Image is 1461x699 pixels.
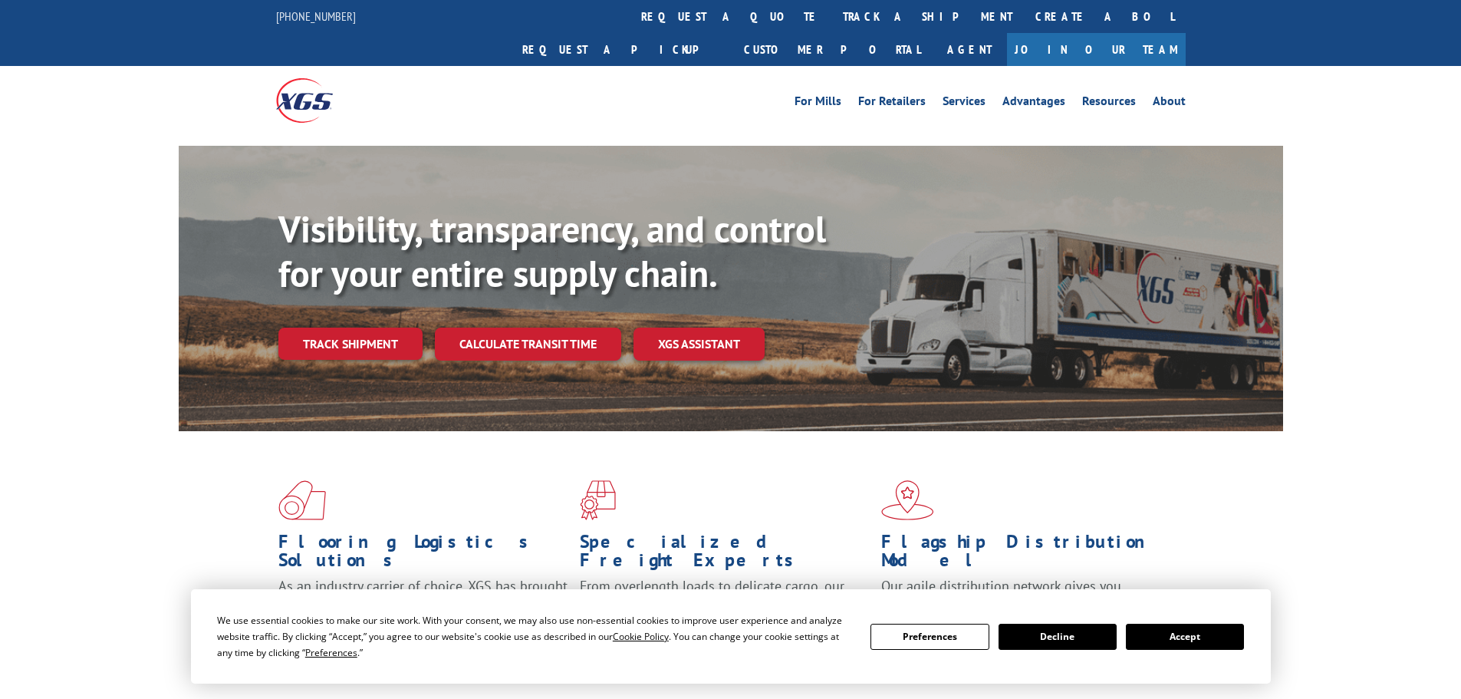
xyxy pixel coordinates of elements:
[881,480,934,520] img: xgs-icon-flagship-distribution-model-red
[278,577,568,631] span: As an industry carrier of choice, XGS has brought innovation and dedication to flooring logistics...
[795,95,841,112] a: For Mills
[858,95,926,112] a: For Retailers
[278,205,826,297] b: Visibility, transparency, and control for your entire supply chain.
[1007,33,1186,66] a: Join Our Team
[881,577,1163,613] span: Our agile distribution network gives you nationwide inventory management on demand.
[881,532,1171,577] h1: Flagship Distribution Model
[217,612,852,661] div: We use essential cookies to make our site work. With your consent, we may also use non-essential ...
[580,532,870,577] h1: Specialized Freight Experts
[278,480,326,520] img: xgs-icon-total-supply-chain-intelligence-red
[870,624,989,650] button: Preferences
[278,328,423,360] a: Track shipment
[633,328,765,361] a: XGS ASSISTANT
[435,328,621,361] a: Calculate transit time
[1002,95,1065,112] a: Advantages
[943,95,986,112] a: Services
[732,33,932,66] a: Customer Portal
[932,33,1007,66] a: Agent
[1126,624,1244,650] button: Accept
[276,8,356,24] a: [PHONE_NUMBER]
[511,33,732,66] a: Request a pickup
[999,624,1117,650] button: Decline
[580,577,870,645] p: From overlength loads to delicate cargo, our experienced staff knows the best way to move your fr...
[191,589,1271,684] div: Cookie Consent Prompt
[613,630,669,643] span: Cookie Policy
[1082,95,1136,112] a: Resources
[305,646,357,659] span: Preferences
[1153,95,1186,112] a: About
[278,532,568,577] h1: Flooring Logistics Solutions
[580,480,616,520] img: xgs-icon-focused-on-flooring-red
